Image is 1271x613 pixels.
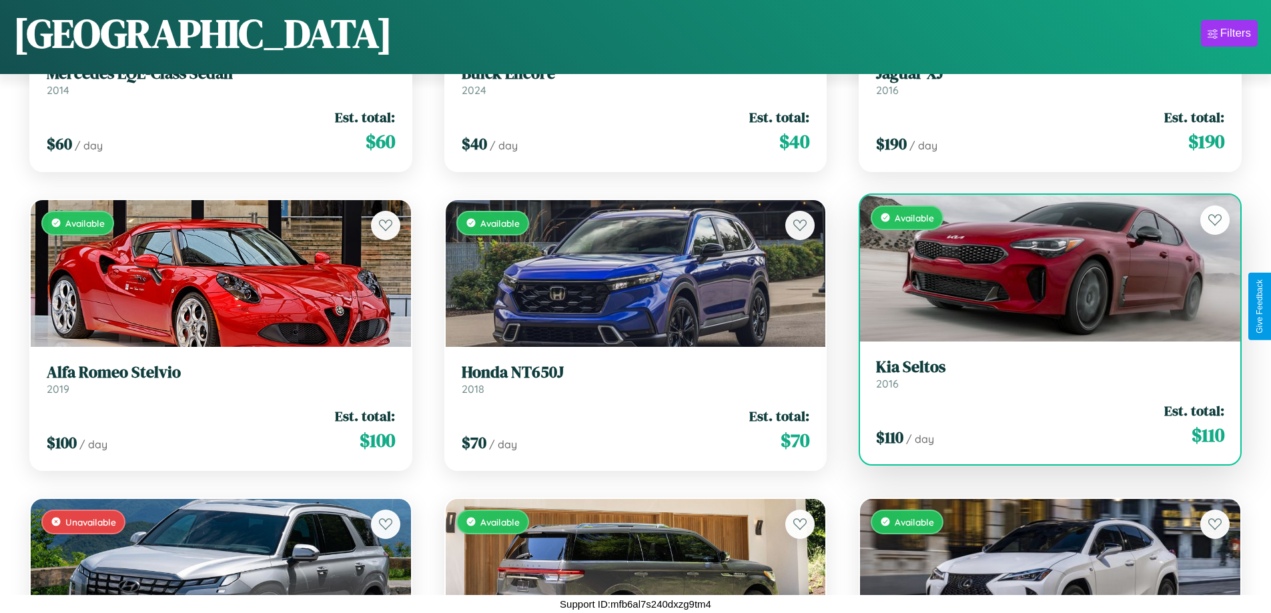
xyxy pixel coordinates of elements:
span: $ 40 [779,128,809,155]
span: / day [490,139,518,152]
h3: Buick Encore [462,64,810,83]
span: 2016 [876,83,899,97]
span: Available [65,217,105,229]
span: Available [480,516,520,528]
span: / day [489,438,517,451]
span: / day [906,432,934,446]
span: 2019 [47,382,69,396]
span: 2014 [47,83,69,97]
a: Kia Seltos2016 [876,358,1224,390]
span: Est. total: [335,406,395,426]
h3: Kia Seltos [876,358,1224,377]
h3: Mercedes EQE-Class Sedan [47,64,395,83]
span: Available [480,217,520,229]
h3: Jaguar XJ [876,64,1224,83]
div: Give Feedback [1255,279,1264,334]
span: Est. total: [749,107,809,127]
span: Available [895,212,934,223]
a: Buick Encore2024 [462,64,810,97]
span: 2016 [876,377,899,390]
span: $ 100 [47,432,77,454]
h3: Honda NT650J [462,363,810,382]
span: $ 70 [781,427,809,454]
span: $ 60 [47,133,72,155]
span: $ 40 [462,133,487,155]
a: Honda NT650J2018 [462,363,810,396]
span: / day [79,438,107,451]
div: Filters [1220,27,1251,40]
span: Available [895,516,934,528]
a: Alfa Romeo Stelvio2019 [47,363,395,396]
button: Filters [1201,20,1258,47]
span: Est. total: [749,406,809,426]
span: $ 190 [1188,128,1224,155]
span: $ 70 [462,432,486,454]
span: 2024 [462,83,486,97]
h3: Alfa Romeo Stelvio [47,363,395,382]
a: Jaguar XJ2016 [876,64,1224,97]
span: $ 100 [360,427,395,454]
span: $ 60 [366,128,395,155]
span: / day [909,139,937,152]
span: Unavailable [65,516,116,528]
span: / day [75,139,103,152]
span: $ 190 [876,133,907,155]
a: Mercedes EQE-Class Sedan2014 [47,64,395,97]
p: Support ID: mfb6al7s240dxzg9tm4 [560,595,711,613]
span: Est. total: [1164,107,1224,127]
span: $ 110 [1192,422,1224,448]
span: $ 110 [876,426,903,448]
span: Est. total: [335,107,395,127]
span: Est. total: [1164,401,1224,420]
span: 2018 [462,382,484,396]
h1: [GEOGRAPHIC_DATA] [13,6,392,61]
